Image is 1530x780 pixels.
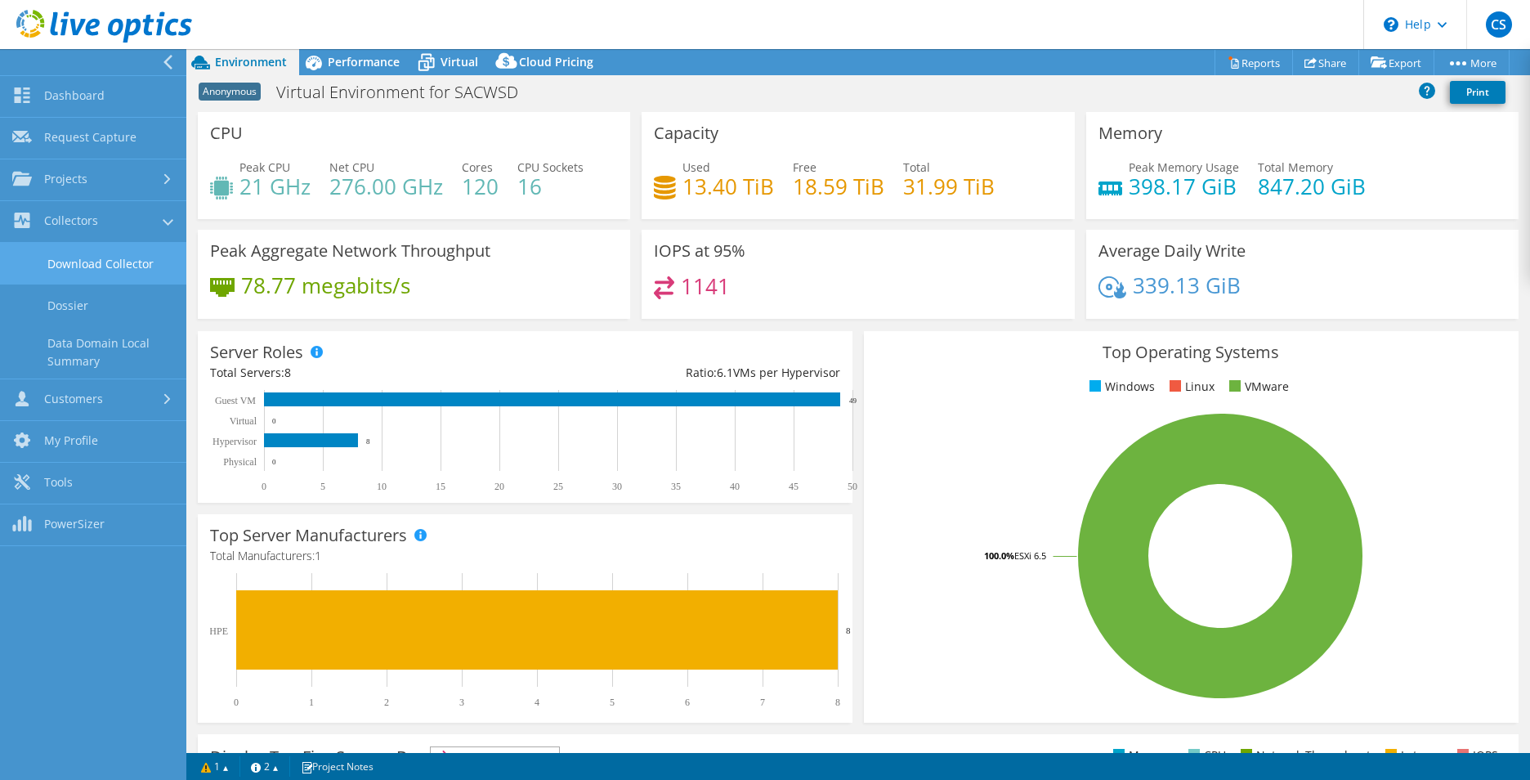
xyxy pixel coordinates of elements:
[1014,549,1046,562] tspan: ESXi 6.5
[903,177,995,195] h4: 31.99 TiB
[494,481,504,492] text: 20
[210,527,407,545] h3: Top Server Manufacturers
[215,54,287,69] span: Environment
[1381,746,1443,764] li: Latency
[328,54,400,69] span: Performance
[848,481,857,492] text: 50
[517,177,584,195] h4: 16
[284,365,291,380] span: 8
[462,159,493,175] span: Cores
[1215,50,1293,75] a: Reports
[210,124,243,142] h3: CPU
[903,159,930,175] span: Total
[239,756,290,777] a: 2
[239,177,311,195] h4: 21 GHz
[1098,242,1246,260] h3: Average Daily Write
[366,437,370,446] text: 8
[289,756,385,777] a: Project Notes
[210,364,525,382] div: Total Servers:
[1129,177,1239,195] h4: 398.17 GiB
[269,83,544,101] h1: Virtual Environment for SACWSD
[262,481,266,492] text: 0
[1133,276,1241,294] h4: 339.13 GiB
[876,343,1506,361] h3: Top Operating Systems
[1453,746,1498,764] li: IOPS
[239,159,290,175] span: Peak CPU
[682,159,710,175] span: Used
[320,481,325,492] text: 5
[272,417,276,425] text: 0
[436,481,445,492] text: 15
[272,458,276,466] text: 0
[215,395,256,406] text: Guest VM
[1098,124,1162,142] h3: Memory
[1237,746,1371,764] li: Network Throughput
[230,415,257,427] text: Virtual
[1258,159,1333,175] span: Total Memory
[730,481,740,492] text: 40
[1450,81,1505,104] a: Print
[1384,17,1398,32] svg: \n
[1184,746,1226,764] li: CPU
[685,697,690,708] text: 6
[1109,746,1174,764] li: Memory
[384,697,389,708] text: 2
[1358,50,1434,75] a: Export
[241,276,410,294] h4: 78.77 megabits/s
[329,159,374,175] span: Net CPU
[210,547,840,565] h4: Total Manufacturers:
[1258,177,1366,195] h4: 847.20 GiB
[793,159,816,175] span: Free
[212,436,257,447] text: Hypervisor
[849,397,857,405] text: 49
[1292,50,1359,75] a: Share
[329,177,443,195] h4: 276.00 GHz
[793,177,884,195] h4: 18.59 TiB
[234,697,239,708] text: 0
[553,481,563,492] text: 25
[315,548,321,563] span: 1
[1165,378,1215,396] li: Linux
[846,625,851,635] text: 8
[431,747,559,767] span: IOPS
[210,242,490,260] h3: Peak Aggregate Network Throughput
[789,481,799,492] text: 45
[682,177,774,195] h4: 13.40 TiB
[717,365,733,380] span: 6.1
[210,343,303,361] h3: Server Roles
[517,159,584,175] span: CPU Sockets
[223,456,257,468] text: Physical
[441,54,478,69] span: Virtual
[681,277,730,295] h4: 1141
[1225,378,1289,396] li: VMware
[1434,50,1510,75] a: More
[209,625,228,637] text: HPE
[525,364,839,382] div: Ratio: VMs per Hypervisor
[1129,159,1239,175] span: Peak Memory Usage
[654,124,718,142] h3: Capacity
[459,697,464,708] text: 3
[199,83,261,101] span: Anonymous
[1486,11,1512,38] span: CS
[1085,378,1155,396] li: Windows
[760,697,765,708] text: 7
[610,697,615,708] text: 5
[654,242,745,260] h3: IOPS at 95%
[535,697,539,708] text: 4
[377,481,387,492] text: 10
[462,177,499,195] h4: 120
[984,549,1014,562] tspan: 100.0%
[309,697,314,708] text: 1
[519,54,593,69] span: Cloud Pricing
[190,756,240,777] a: 1
[835,697,840,708] text: 8
[612,481,622,492] text: 30
[671,481,681,492] text: 35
